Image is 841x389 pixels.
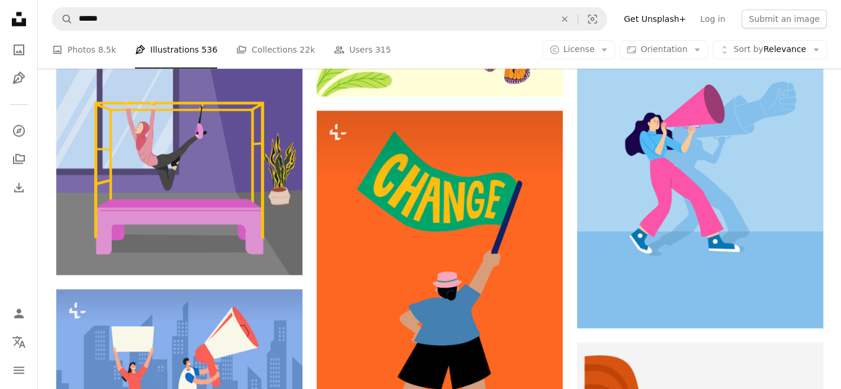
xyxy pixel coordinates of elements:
[733,44,763,54] span: Sort by
[52,7,607,31] form: Find visuals sitewide
[713,40,827,59] button: Sort byRelevance
[7,147,31,171] a: Collections
[7,7,31,33] a: Home — Unsplash
[742,9,827,28] button: Submit an image
[7,66,31,90] a: Illustrations
[53,8,73,30] button: Search Unsplash
[563,44,595,54] span: License
[56,365,302,376] a: A man holding a megaphone and a woman holding a sign
[640,44,687,54] span: Orientation
[733,44,806,56] span: Relevance
[577,153,823,164] a: A woman holding a megaphone and a megaphone in her hand
[578,8,607,30] button: Visual search
[7,330,31,354] button: Language
[620,40,708,59] button: Orientation
[98,43,116,56] span: 8.5k
[7,119,31,142] a: Explore
[317,273,563,284] a: A person holding a sign that says change
[236,31,315,69] a: Collections 22k
[375,43,391,56] span: 315
[7,358,31,382] button: Menu
[552,8,578,30] button: Clear
[56,147,302,157] a: Woman in hijab exercises using gym equipment.
[299,43,315,56] span: 22k
[617,9,693,28] a: Get Unsplash+
[7,176,31,199] a: Download History
[693,9,732,28] a: Log in
[7,38,31,61] a: Photos
[56,29,302,275] img: Woman in hijab exercises using gym equipment.
[7,302,31,325] a: Log in / Sign up
[334,31,391,69] a: Users 315
[543,40,616,59] button: License
[52,31,116,69] a: Photos 8.5k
